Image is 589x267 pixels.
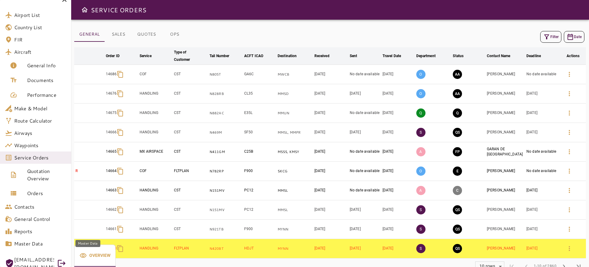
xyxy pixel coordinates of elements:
td: [DATE] [381,142,415,162]
span: Reports [14,228,66,235]
td: CST [173,123,208,142]
td: HANDLING [138,220,173,239]
td: [DATE] [381,162,415,181]
button: QUOTING [453,108,462,118]
td: No date available [348,162,381,181]
span: ACFT ICAO [244,52,271,60]
button: Open drawer [79,4,91,16]
div: basic tabs example [74,27,188,42]
td: [DATE] [313,142,348,162]
span: Orders [27,190,66,197]
button: OPS [161,27,188,42]
p: S [416,128,425,137]
button: QUOTES [132,27,161,42]
td: [DATE] [313,200,348,220]
button: Filter [540,31,561,43]
span: Department [416,52,444,60]
span: Country List [14,24,66,31]
p: 14663 [106,188,117,193]
td: PC12 [243,181,276,200]
p: MMSL [278,207,312,213]
p: A [416,147,425,156]
td: HDJT [243,239,276,258]
span: Destination [278,52,305,60]
td: COF [138,162,173,181]
button: EXECUTION [453,167,462,176]
p: 14666 [106,130,117,135]
td: GA6C [243,65,276,84]
div: Type of Customer [174,49,199,63]
p: 14676 [106,91,117,96]
td: [DATE] [381,239,415,258]
td: CST [173,65,208,84]
td: [DATE] [348,239,381,258]
p: N921TB [210,227,242,232]
button: Details [562,183,577,198]
span: Received [314,52,337,60]
p: 14675 [106,110,117,116]
div: ACFT ICAO [244,52,263,60]
td: No date available [348,181,381,200]
td: [PERSON_NAME] [486,162,525,181]
td: [DATE] [525,181,560,200]
p: N782RP [210,169,242,174]
td: F900 [243,162,276,181]
button: QUOTE SENT [453,244,462,253]
td: FLTPLAN [173,239,208,258]
button: SALES [105,27,132,42]
span: Master Data [14,240,66,247]
p: 14665 [106,149,117,154]
td: HANDLING [138,181,173,200]
p: S [416,244,425,253]
p: N882AC [210,111,242,116]
td: No date available [348,142,381,162]
p: A [416,186,425,195]
p: 14661 [106,226,117,232]
p: N420BT [210,246,242,251]
button: Details [562,67,577,82]
td: HANDLING [138,123,173,142]
td: F900 [243,220,276,239]
p: N411GM [210,149,242,155]
p: MSSS, KMSY [278,149,312,155]
button: Details [562,144,577,159]
div: basic tabs example [74,245,116,267]
td: C25B [243,142,276,162]
span: Waypoints [14,142,66,149]
td: HANDLING [138,239,173,258]
h6: SERVICE ORDERS [91,5,146,15]
td: CST [173,220,208,239]
p: N151MV [210,188,242,193]
span: Quotation Overview [27,167,66,182]
button: Details [562,222,577,237]
p: S [416,225,425,234]
span: Airways [14,129,66,137]
td: [DATE] [381,104,415,123]
span: General Control [14,215,66,223]
div: Service [140,52,152,60]
span: FIR [14,36,66,43]
span: Travel Date [383,52,409,60]
td: [DATE] [348,123,381,142]
span: Status [453,52,472,60]
td: No date available [348,104,381,123]
button: QUOTE SENT [453,128,462,137]
td: GARAN DE [GEOGRAPHIC_DATA] [486,142,525,162]
td: CST [173,200,208,220]
p: N828RB [210,91,242,96]
button: Details [562,86,577,101]
td: No date available [525,65,560,84]
button: Details [562,202,577,217]
td: [DATE] [313,162,348,181]
span: Make & Model [14,105,66,112]
td: [DATE] [313,181,348,200]
td: [DATE] [525,239,560,258]
div: Received [314,52,329,60]
td: No date available [525,142,560,162]
button: Date [564,31,584,43]
td: [DATE] [348,220,381,239]
div: Tail Number [210,52,229,60]
div: Travel Date [383,52,401,60]
p: SKCG [278,169,312,174]
span: Contact Name [487,52,518,60]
